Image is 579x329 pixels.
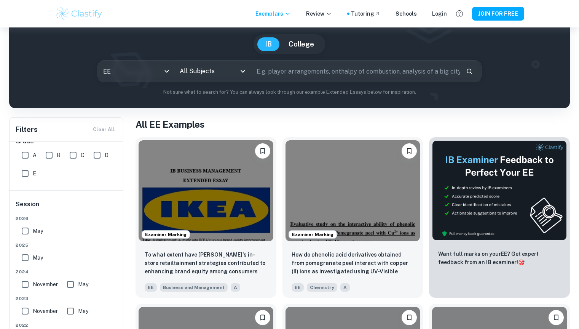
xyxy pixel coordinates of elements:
img: Chemistry EE example thumbnail: How do phenolic acid derivatives obtaine [286,140,420,241]
img: Business and Management EE example thumbnail: To what extent have IKEA's in-store reta [139,140,273,241]
span: May [33,254,43,262]
p: Exemplars [255,10,291,18]
a: Examiner MarkingPlease log in to bookmark exemplarsHow do phenolic acid derivatives obtained from... [282,137,423,298]
button: IB [257,37,279,51]
button: Search [463,65,476,78]
img: Thumbnail [432,140,567,241]
button: Please log in to bookmark exemplars [255,310,270,325]
span: 🎯 [518,259,525,265]
div: EE [98,61,174,82]
span: 2026 [16,215,118,222]
a: Examiner MarkingPlease log in to bookmark exemplarsTo what extent have IKEA's in-store retailtain... [136,137,276,298]
p: Not sure what to search for? You can always look through our example Extended Essays below for in... [15,88,564,96]
span: A [33,151,37,159]
span: May [33,227,43,235]
p: How do phenolic acid derivatives obtained from pomegranate peel interact with copper (II) ions as... [292,250,414,276]
span: E [33,169,36,178]
span: 2023 [16,295,118,302]
span: A [340,283,350,292]
button: Please log in to bookmark exemplars [255,143,270,159]
h6: Filters [16,124,38,135]
span: D [105,151,108,159]
button: Please log in to bookmark exemplars [549,310,564,325]
span: 2024 [16,268,118,275]
h6: Session [16,200,118,215]
span: Chemistry [307,283,337,292]
span: Business and Management [160,283,228,292]
span: B [57,151,61,159]
button: Help and Feedback [453,7,466,20]
p: To what extent have IKEA's in-store retailtainment strategies contributed to enhancing brand equi... [145,250,267,276]
span: November [33,307,58,315]
span: Examiner Marking [289,231,337,238]
span: 2022 [16,322,118,329]
span: November [33,280,58,289]
span: May [78,307,88,315]
a: ThumbnailWant full marks on yourEE? Get expert feedback from an IB examiner! [429,137,570,298]
p: Review [306,10,332,18]
h1: All EE Examples [136,117,570,131]
a: Schools [396,10,417,18]
input: E.g. player arrangements, enthalpy of combustion, analysis of a big city... [251,61,460,82]
button: Please log in to bookmark exemplars [402,143,417,159]
span: May [78,280,88,289]
a: Login [432,10,447,18]
img: Clastify logo [55,6,104,21]
button: Please log in to bookmark exemplars [402,310,417,325]
span: Examiner Marking [142,231,190,238]
button: JOIN FOR FREE [472,7,524,21]
span: EE [292,283,304,292]
span: C [81,151,85,159]
button: Open [238,66,248,77]
span: 2025 [16,242,118,249]
p: Want full marks on your EE ? Get expert feedback from an IB examiner! [438,250,561,266]
button: College [281,37,322,51]
a: Tutoring [351,10,380,18]
span: A [231,283,240,292]
span: EE [145,283,157,292]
